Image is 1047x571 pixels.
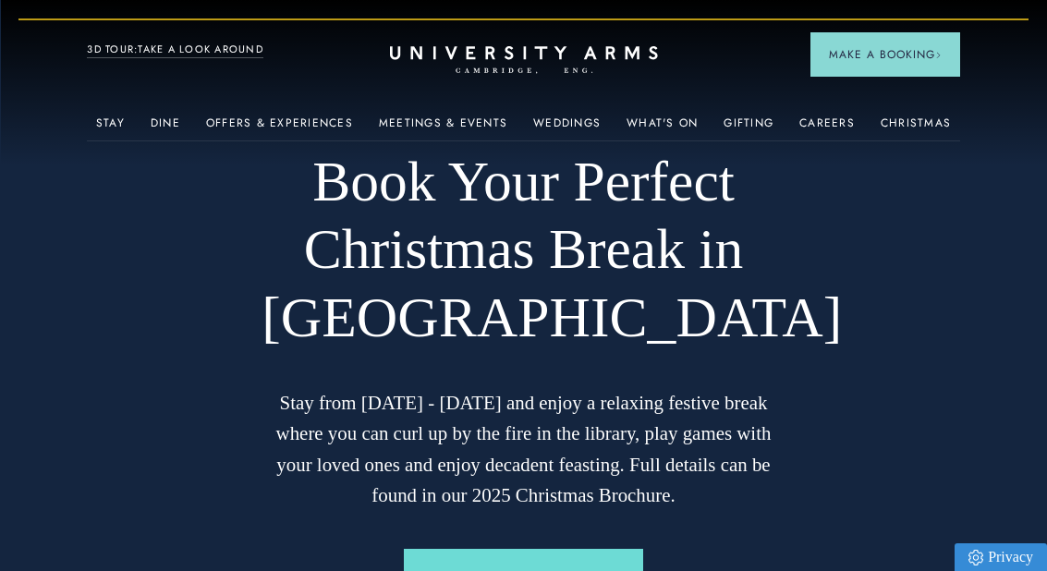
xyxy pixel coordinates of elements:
span: Make a Booking [829,46,942,63]
a: What's On [627,116,698,140]
button: Make a BookingArrow icon [810,32,960,77]
a: Careers [799,116,855,140]
a: Offers & Experiences [206,116,353,140]
a: Home [390,46,658,75]
h1: Book Your Perfect Christmas Break in [GEOGRAPHIC_DATA] [262,148,785,351]
img: Arrow icon [935,52,942,58]
a: 3D TOUR:TAKE A LOOK AROUND [87,42,263,58]
a: Gifting [724,116,773,140]
a: Meetings & Events [379,116,507,140]
a: Privacy [955,543,1047,571]
p: Stay from [DATE] - [DATE] and enjoy a relaxing festive break where you can curl up by the fire in... [262,388,785,512]
a: Dine [151,116,180,140]
a: Christmas [881,116,951,140]
img: Privacy [968,550,983,565]
a: Weddings [533,116,601,140]
a: Stay [96,116,125,140]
